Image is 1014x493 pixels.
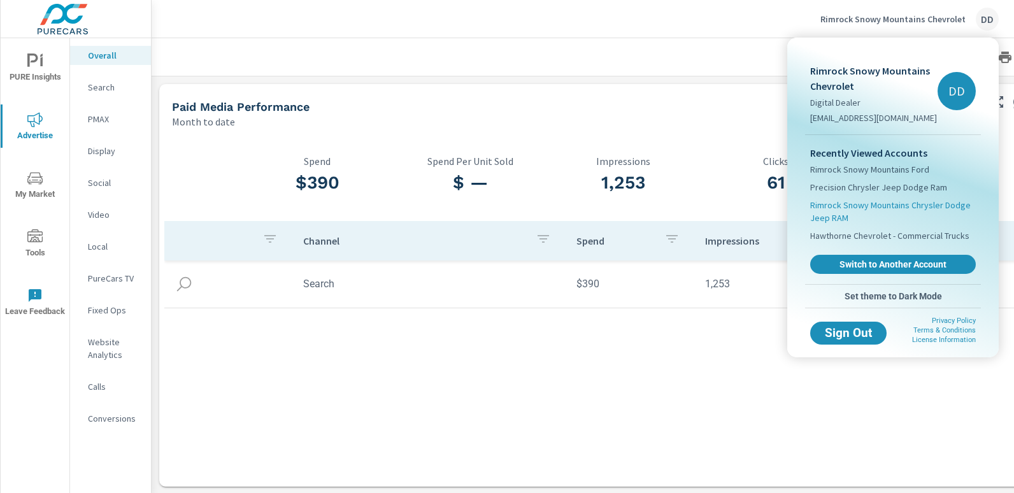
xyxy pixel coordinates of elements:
span: Rimrock Snowy Mountains Ford [810,163,929,176]
a: Terms & Conditions [913,326,976,334]
span: Set theme to Dark Mode [810,290,976,302]
span: Sign Out [820,327,876,339]
p: Digital Dealer [810,96,938,109]
span: Precision Chrysler Jeep Dodge Ram [810,181,947,194]
button: Sign Out [810,322,887,345]
p: Recently Viewed Accounts [810,145,976,161]
a: Privacy Policy [932,317,976,325]
span: Hawthorne Chevrolet - Commercial Trucks [810,229,969,242]
p: Rimrock Snowy Mountains Chevrolet [810,63,938,94]
span: Rimrock Snowy Mountains Chrysler Dodge Jeep RAM [810,199,976,224]
button: Set theme to Dark Mode [805,285,981,308]
a: License Information [912,336,976,344]
span: Switch to Another Account [817,259,969,270]
a: Switch to Another Account [810,255,976,274]
p: [EMAIL_ADDRESS][DOMAIN_NAME] [810,111,938,124]
div: DD [938,72,976,110]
